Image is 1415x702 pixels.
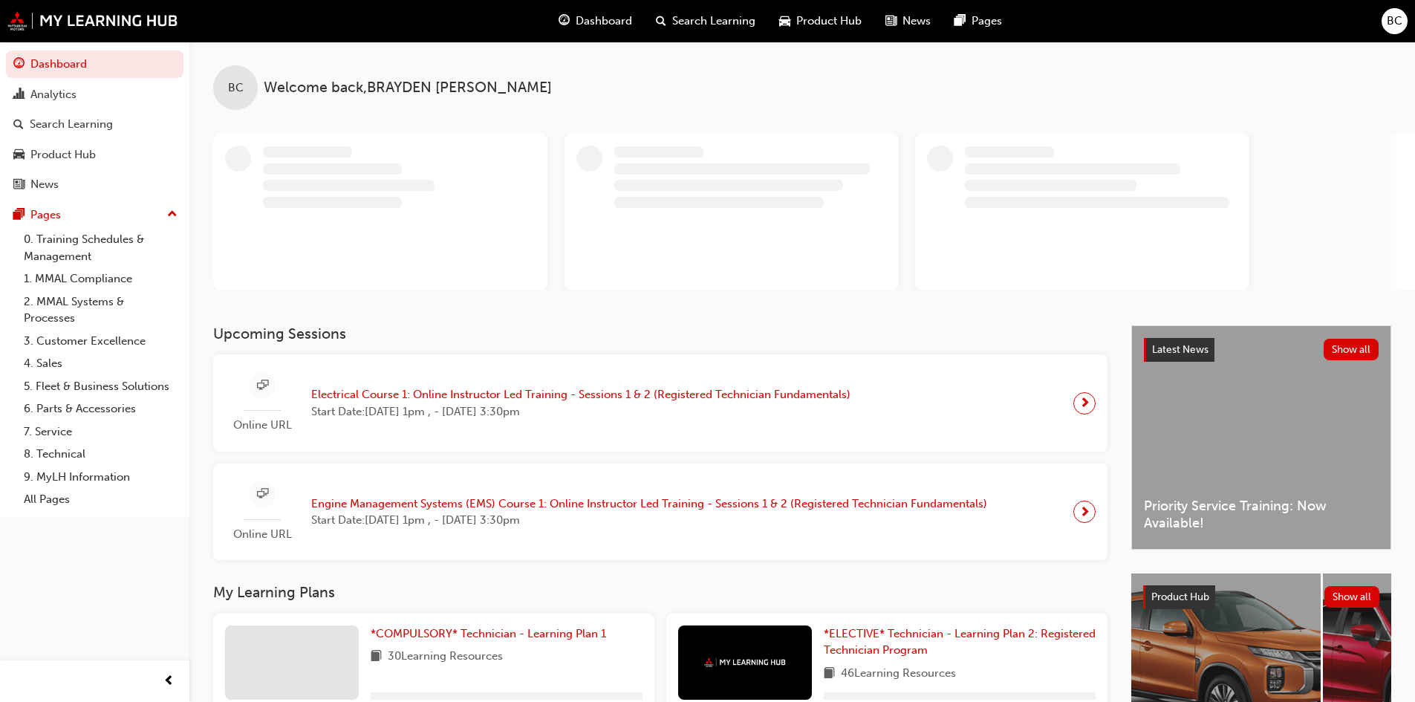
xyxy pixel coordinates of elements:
[6,51,183,78] a: Dashboard
[163,672,175,691] span: prev-icon
[1152,343,1209,356] span: Latest News
[311,495,987,513] span: Engine Management Systems (EMS) Course 1: Online Instructor Led Training - Sessions 1 & 2 (Regist...
[371,627,606,640] span: *COMPULSORY* Technician - Learning Plan 1
[824,665,835,683] span: book-icon
[779,12,790,30] span: car-icon
[885,12,897,30] span: news-icon
[18,330,183,353] a: 3. Customer Excellence
[257,377,268,395] span: sessionType_ONLINE_URL-icon
[30,116,113,133] div: Search Learning
[167,205,178,224] span: up-icon
[30,146,96,163] div: Product Hub
[225,475,1096,549] a: Online URLEngine Management Systems (EMS) Course 1: Online Instructor Led Training - Sessions 1 &...
[13,118,24,131] span: search-icon
[6,201,183,229] button: Pages
[1144,498,1379,531] span: Priority Service Training: Now Available!
[943,6,1014,36] a: pages-iconPages
[13,149,25,162] span: car-icon
[1324,339,1379,360] button: Show all
[767,6,874,36] a: car-iconProduct Hub
[225,366,1096,440] a: Online URLElectrical Course 1: Online Instructor Led Training - Sessions 1 & 2 (Registered Techni...
[6,171,183,198] a: News
[311,386,850,403] span: Electrical Course 1: Online Instructor Led Training - Sessions 1 & 2 (Registered Technician Funda...
[13,178,25,192] span: news-icon
[7,11,178,30] img: mmal
[371,625,612,643] a: *COMPULSORY* Technician - Learning Plan 1
[1144,338,1379,362] a: Latest NewsShow all
[30,176,59,193] div: News
[6,141,183,169] a: Product Hub
[18,466,183,489] a: 9. MyLH Information
[6,48,183,201] button: DashboardAnalyticsSearch LearningProduct HubNews
[18,488,183,511] a: All Pages
[704,657,786,667] img: mmal
[18,267,183,290] a: 1. MMAL Compliance
[672,13,755,30] span: Search Learning
[6,111,183,138] a: Search Learning
[1079,393,1090,414] span: next-icon
[559,12,570,30] span: guage-icon
[1382,8,1408,34] button: BC
[824,625,1096,659] a: *ELECTIVE* Technician - Learning Plan 2: Registered Technician Program
[576,13,632,30] span: Dashboard
[311,403,850,420] span: Start Date: [DATE] 1pm , - [DATE] 3:30pm
[257,485,268,504] span: sessionType_ONLINE_URL-icon
[311,512,987,529] span: Start Date: [DATE] 1pm , - [DATE] 3:30pm
[18,352,183,375] a: 4. Sales
[1131,325,1391,550] a: Latest NewsShow allPriority Service Training: Now Available!
[1387,13,1402,30] span: BC
[1151,591,1209,603] span: Product Hub
[18,375,183,398] a: 5. Fleet & Business Solutions
[371,648,382,666] span: book-icon
[644,6,767,36] a: search-iconSearch Learning
[1143,585,1379,609] a: Product HubShow all
[954,12,966,30] span: pages-icon
[902,13,931,30] span: News
[388,648,503,666] span: 30 Learning Resources
[824,627,1096,657] span: *ELECTIVE* Technician - Learning Plan 2: Registered Technician Program
[213,325,1107,342] h3: Upcoming Sessions
[264,79,552,97] span: Welcome back , BRAYDEN [PERSON_NAME]
[225,417,299,434] span: Online URL
[6,81,183,108] a: Analytics
[18,290,183,330] a: 2. MMAL Systems & Processes
[1324,586,1380,608] button: Show all
[841,665,956,683] span: 46 Learning Resources
[1079,501,1090,522] span: next-icon
[972,13,1002,30] span: Pages
[228,79,244,97] span: BC
[796,13,862,30] span: Product Hub
[874,6,943,36] a: news-iconNews
[30,207,61,224] div: Pages
[13,58,25,71] span: guage-icon
[18,397,183,420] a: 6. Parts & Accessories
[18,443,183,466] a: 8. Technical
[30,86,77,103] div: Analytics
[18,420,183,443] a: 7. Service
[656,12,666,30] span: search-icon
[225,526,299,543] span: Online URL
[18,228,183,267] a: 0. Training Schedules & Management
[547,6,644,36] a: guage-iconDashboard
[13,88,25,102] span: chart-icon
[213,584,1107,601] h3: My Learning Plans
[13,209,25,222] span: pages-icon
